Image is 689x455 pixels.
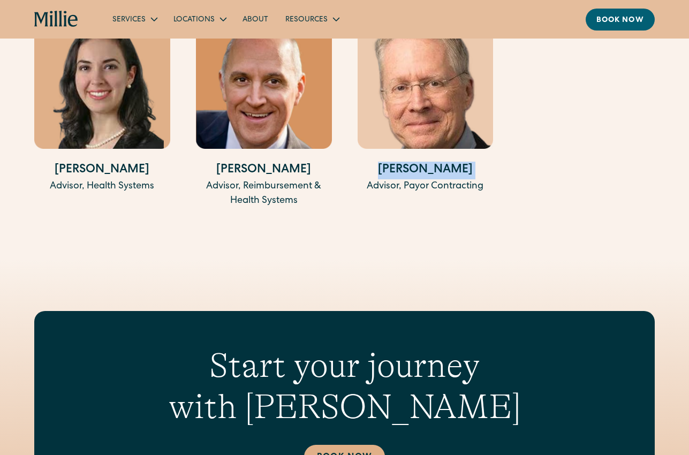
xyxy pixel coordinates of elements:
[173,14,215,26] div: Locations
[234,10,277,28] a: About
[277,10,347,28] div: Resources
[358,179,494,194] div: Advisor, Payor Contracting
[586,9,655,31] a: Book now
[358,162,494,179] h4: [PERSON_NAME]
[34,11,78,28] a: home
[596,15,644,26] div: Book now
[112,14,146,26] div: Services
[196,162,332,179] h4: [PERSON_NAME]
[165,10,234,28] div: Locations
[34,162,170,179] h4: [PERSON_NAME]
[139,345,550,428] h2: Start your journey with [PERSON_NAME]
[104,10,165,28] div: Services
[285,14,328,26] div: Resources
[34,179,170,194] div: Advisor, Health Systems
[196,179,332,208] div: Advisor, Reimbursement & Health Systems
